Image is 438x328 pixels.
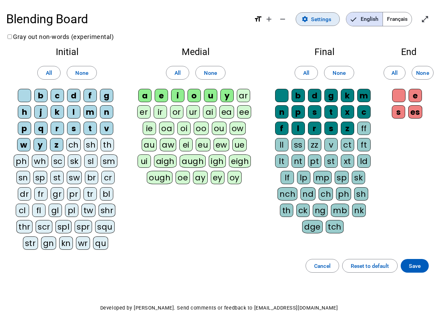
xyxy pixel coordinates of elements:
div: str [23,236,38,250]
div: ew [214,138,229,151]
div: igh [209,154,226,168]
span: Settings [311,15,331,24]
div: or [170,105,183,119]
div: c [357,105,371,119]
div: ow [230,122,246,135]
div: l [67,105,80,119]
span: English [346,12,383,26]
div: sh [354,187,368,201]
p: Developed by [PERSON_NAME]. Send comments or feedback to [EMAIL_ADDRESS][DOMAIN_NAME] [6,303,432,313]
div: shr [99,204,116,217]
div: w [17,138,30,151]
div: y [220,89,234,102]
div: s [324,122,338,135]
div: sk [68,154,81,168]
div: oe [176,171,190,184]
div: b [34,89,48,102]
div: pr [67,187,80,201]
div: thr [16,220,33,233]
div: p [292,105,305,119]
div: oo [194,122,208,135]
div: nt [292,154,305,168]
div: sc [51,154,65,168]
div: oi [177,122,191,135]
div: m [357,89,371,102]
div: gl [49,204,62,217]
button: All [166,66,189,80]
div: cr [101,171,115,184]
div: br [85,171,98,184]
h2: Initial [12,47,122,57]
div: bl [100,187,113,201]
div: t [83,122,97,135]
span: Cancel [314,261,331,271]
div: eigh [229,154,251,168]
div: aigh [154,154,177,168]
button: None [324,66,354,80]
button: All [384,66,405,80]
div: r [308,122,321,135]
div: l [292,122,305,135]
button: Settings [296,12,340,26]
div: z [50,138,63,151]
div: ch [319,187,333,201]
div: xt [341,154,354,168]
div: ough [147,171,172,184]
div: e [155,89,168,102]
input: Gray out non-words (experimental) [8,35,12,39]
div: sp [33,171,47,184]
div: ue [232,138,247,151]
button: None [67,66,96,80]
span: Reset to default [351,261,389,271]
div: wr [76,236,90,250]
div: ui [138,154,151,168]
div: f [275,122,288,135]
div: scr [36,220,52,233]
label: Gray out non-words (experimental) [6,33,114,40]
div: ll [275,138,288,151]
div: er [137,105,151,119]
div: ei [179,138,193,151]
div: ph [336,187,351,201]
div: lp [297,171,310,184]
button: Increase font size [262,12,276,26]
div: kn [59,236,73,250]
div: sw [67,171,82,184]
button: All [37,66,61,80]
div: eu [196,138,210,151]
div: sm [101,154,117,168]
div: y [34,138,47,151]
div: th [280,204,293,217]
div: fl [32,204,46,217]
div: v [100,122,113,135]
div: o [188,89,201,102]
h2: Medial [134,47,257,57]
div: st [324,154,338,168]
div: ng [313,204,328,217]
div: n [275,105,288,119]
div: st [50,171,64,184]
div: j [34,105,48,119]
div: a [138,89,152,102]
div: r [51,122,64,135]
div: fr [34,187,48,201]
div: p [18,122,31,135]
div: s [67,122,80,135]
div: ai [203,105,216,119]
div: aw [160,138,176,151]
span: Save [409,261,421,271]
div: ss [292,138,305,151]
div: ay [193,171,207,184]
div: nd [300,187,315,201]
button: None [412,66,434,80]
div: mp [313,171,332,184]
div: ir [154,105,167,119]
div: b [292,89,305,102]
div: lt [275,154,288,168]
div: i [171,89,184,102]
div: d [67,89,80,102]
span: None [204,68,217,78]
mat-icon: format_size [254,15,262,23]
div: f [83,89,97,102]
div: tr [83,187,97,201]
